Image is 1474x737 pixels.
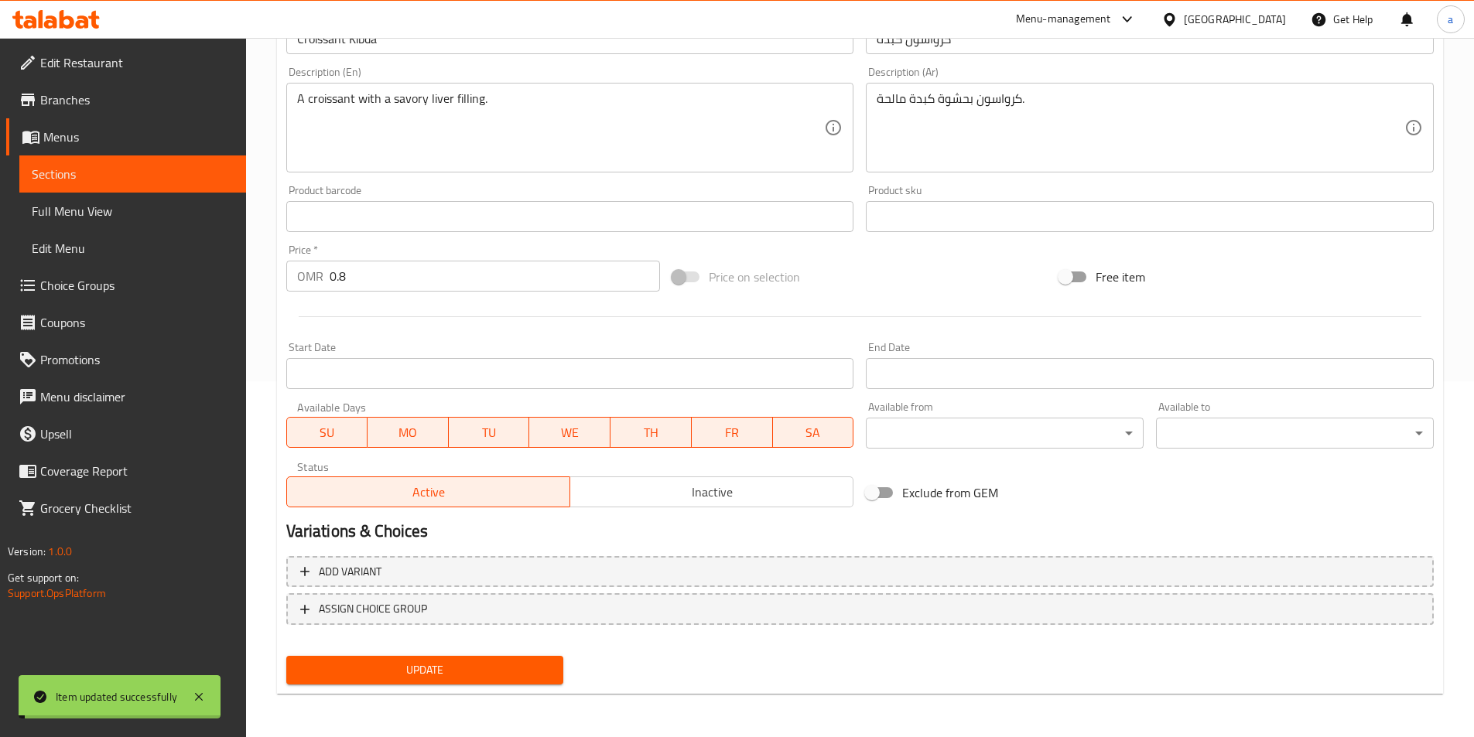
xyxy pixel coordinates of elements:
textarea: A croissant with a savory liver filling. [297,91,825,165]
button: SA [773,417,854,448]
span: Inactive [576,481,847,503]
button: Active [286,476,570,507]
h2: Variations & Choices [286,520,1434,543]
span: a [1448,11,1453,28]
span: Choice Groups [40,276,234,295]
button: MO [368,417,449,448]
div: Item updated successfully [56,688,177,705]
span: WE [535,421,604,444]
span: Menu disclaimer [40,387,234,406]
div: ​ [866,418,1144,449]
span: Price on selection [709,268,800,286]
input: Please enter product sku [866,201,1434,232]
p: OMR [297,267,323,285]
a: Promotions [6,341,246,378]
span: Free item [1096,268,1145,286]
span: MO [374,421,443,444]
a: Coupons [6,304,246,341]
a: Grocery Checklist [6,490,246,527]
div: ​ [1156,418,1434,449]
button: Inactive [569,476,853,507]
span: SU [293,421,362,444]
span: Sections [32,165,234,183]
button: TH [610,417,692,448]
a: Edit Restaurant [6,44,246,81]
button: FR [692,417,773,448]
span: FR [698,421,767,444]
span: Version: [8,541,46,561]
input: Please enter price [330,261,661,292]
a: Sections [19,155,246,193]
a: Upsell [6,415,246,452]
div: Menu-management [1016,10,1111,29]
span: Edit Restaurant [40,53,234,72]
button: Add variant [286,556,1434,588]
span: Edit Menu [32,239,234,258]
span: Full Menu View [32,202,234,220]
a: Menu disclaimer [6,378,246,415]
a: Choice Groups [6,267,246,304]
button: WE [529,417,610,448]
input: Please enter product barcode [286,201,854,232]
span: Grocery Checklist [40,499,234,517]
span: Update [299,660,552,680]
span: Upsell [40,425,234,443]
button: ASSIGN CHOICE GROUP [286,593,1434,625]
span: Coverage Report [40,462,234,480]
a: Support.OpsPlatform [8,583,106,603]
span: Promotions [40,350,234,369]
span: TU [455,421,524,444]
input: Enter name Ar [866,23,1434,54]
span: Get support on: [8,568,79,588]
input: Enter name En [286,23,854,54]
div: [GEOGRAPHIC_DATA] [1184,11,1286,28]
a: Edit Menu [19,230,246,267]
span: Add variant [319,562,381,582]
a: Menus [6,118,246,155]
span: SA [779,421,848,444]
span: Branches [40,90,234,109]
button: TU [449,417,530,448]
a: Full Menu View [19,193,246,230]
textarea: كرواسون بحشوة كبدة مالحة. [877,91,1404,165]
span: Coupons [40,313,234,332]
span: TH [617,421,686,444]
a: Coverage Report [6,452,246,490]
span: Active [293,481,564,503]
span: 1.0.0 [48,541,72,561]
button: Update [286,656,564,684]
span: ASSIGN CHOICE GROUP [319,599,427,619]
a: Branches [6,81,246,118]
button: SU [286,417,368,448]
span: Exclude from GEM [902,483,998,502]
span: Menus [43,128,234,146]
